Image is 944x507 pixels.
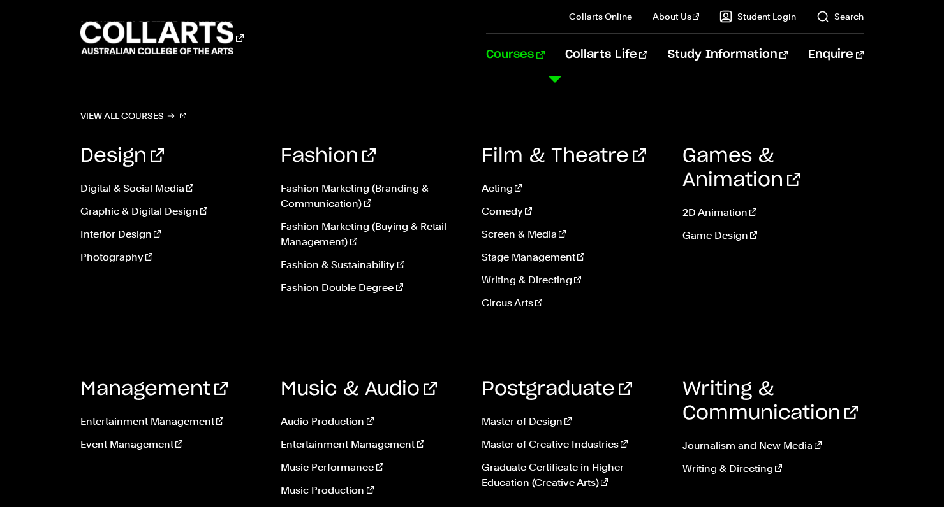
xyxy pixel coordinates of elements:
a: Fashion Marketing (Branding & Communication) [281,181,462,211]
a: Writing & Directing [682,461,864,476]
a: Study Information [668,34,788,76]
a: Fashion & Sustainability [281,257,462,273]
a: Music & Audio [281,380,437,399]
a: Collarts Online [569,10,632,23]
a: Stage Management [482,250,663,265]
a: Entertainment Management [80,414,262,429]
a: Master of Design [482,414,663,429]
a: Enquire [808,34,864,76]
a: Journalism and New Media [682,438,864,453]
a: Collarts Life [565,34,647,76]
a: Search [816,10,864,23]
a: Event Management [80,437,262,452]
a: Games & Animation [682,146,800,190]
a: Entertainment Management [281,437,462,452]
a: Writing & Communication [682,380,858,423]
a: Management [80,380,228,399]
a: Comedy [482,204,663,219]
a: Writing & Directing [482,273,663,288]
a: Film & Theatre [482,146,646,166]
div: Go to homepage [80,20,244,56]
a: Master of Creative Industries [482,437,663,452]
a: Fashion Double Degree [281,280,462,296]
a: Student Login [719,10,796,23]
a: Digital & Social Media [80,181,262,196]
a: Design [80,146,164,166]
a: About Us [653,10,700,23]
a: Courses [486,34,544,76]
a: Music Performance [281,460,462,475]
a: Graduate Certificate in Higher Education (Creative Arts) [482,460,663,490]
a: Fashion [281,146,376,166]
a: Postgraduate [482,380,632,399]
a: Screen & Media [482,227,663,242]
a: Fashion Marketing (Buying & Retail Management) [281,219,462,250]
a: Interior Design [80,227,262,242]
a: Game Design [682,228,864,243]
a: Photography [80,250,262,265]
a: View all courses [80,107,186,125]
a: Graphic & Digital Design [80,204,262,219]
a: Music Production [281,483,462,498]
a: 2D Animation [682,205,864,220]
a: Circus Arts [482,296,663,311]
a: Acting [482,181,663,196]
a: Audio Production [281,414,462,429]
